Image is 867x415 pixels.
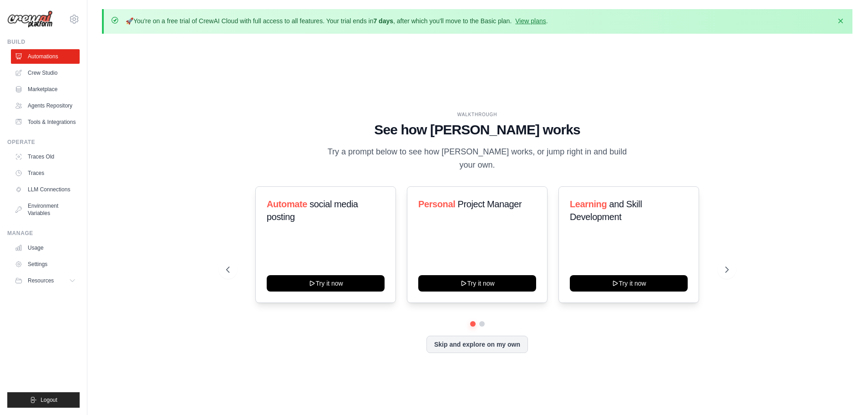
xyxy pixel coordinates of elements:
[418,275,536,292] button: Try it now
[267,275,385,292] button: Try it now
[570,199,607,209] span: Learning
[11,273,80,288] button: Resources
[267,199,358,222] span: social media posting
[426,336,528,353] button: Skip and explore on my own
[11,166,80,180] a: Traces
[28,277,54,284] span: Resources
[7,38,80,46] div: Build
[515,17,546,25] a: View plans
[324,145,630,172] p: Try a prompt below to see how [PERSON_NAME] works, or jump right in and build your own.
[457,199,522,209] span: Project Manager
[11,182,80,197] a: LLM Connections
[41,396,57,404] span: Logout
[126,17,133,25] strong: 🚀
[226,111,729,118] div: WALKTHROUGH
[7,392,80,408] button: Logout
[373,17,393,25] strong: 7 days
[11,149,80,164] a: Traces Old
[11,49,80,64] a: Automations
[11,257,80,272] a: Settings
[7,10,53,28] img: Logo
[11,115,80,129] a: Tools & Integrations
[126,16,548,26] p: You're on a free trial of CrewAI Cloud with full access to all features. Your trial ends in , aft...
[570,275,688,292] button: Try it now
[267,199,307,209] span: Automate
[7,230,80,237] div: Manage
[226,122,729,138] h1: See how [PERSON_NAME] works
[821,371,867,415] iframe: Chat Widget
[11,241,80,255] a: Usage
[11,98,80,113] a: Agents Repository
[11,66,80,80] a: Crew Studio
[11,82,80,97] a: Marketplace
[7,138,80,146] div: Operate
[418,199,455,209] span: Personal
[11,199,80,220] a: Environment Variables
